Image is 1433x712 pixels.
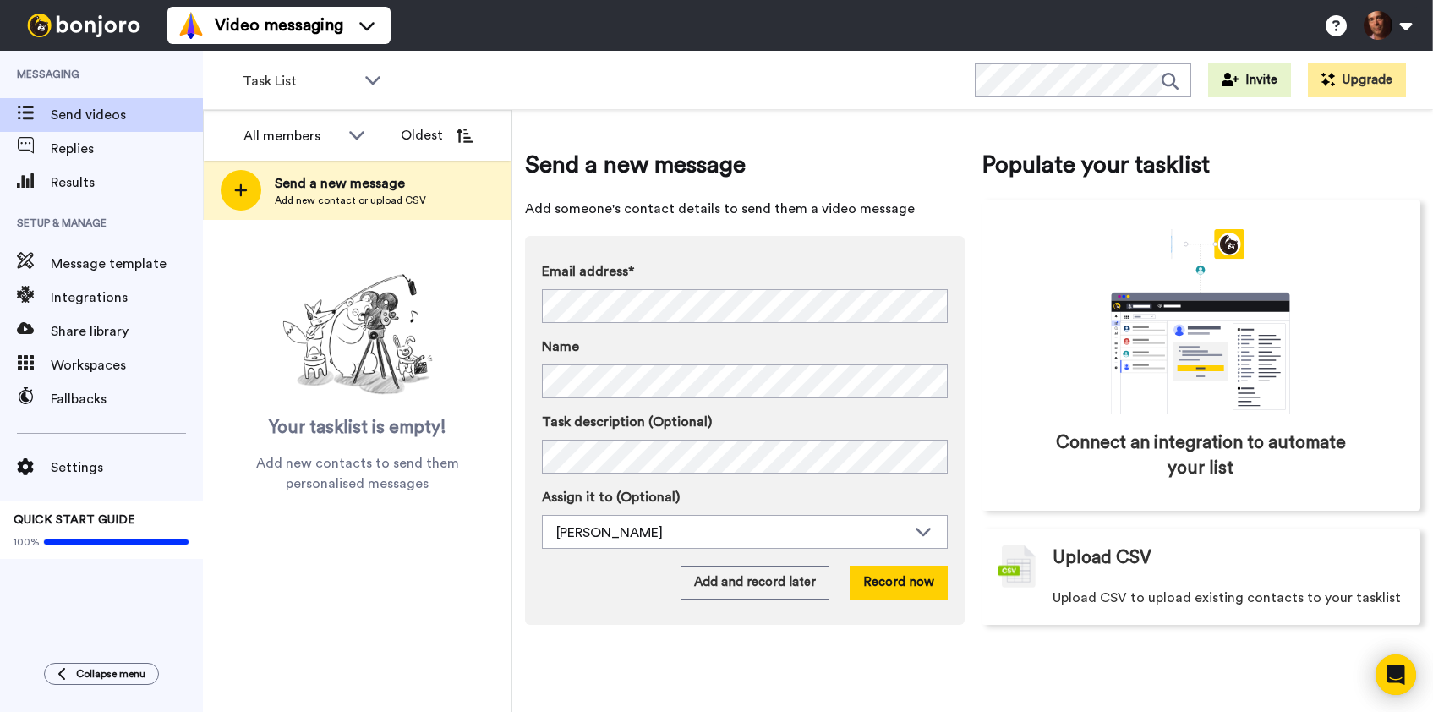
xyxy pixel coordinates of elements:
[275,173,426,194] span: Send a new message
[681,566,829,600] button: Add and record later
[76,667,145,681] span: Collapse menu
[998,545,1036,588] img: csv-grey.png
[51,355,203,375] span: Workspaces
[275,194,426,207] span: Add new contact or upload CSV
[1053,588,1401,608] span: Upload CSV to upload existing contacts to your tasklist
[1308,63,1406,97] button: Upgrade
[269,415,446,441] span: Your tasklist is empty!
[388,118,485,152] button: Oldest
[850,566,948,600] button: Record now
[1074,229,1327,414] div: animation
[556,523,906,543] div: [PERSON_NAME]
[1376,654,1416,695] div: Open Intercom Messenger
[542,261,948,282] label: Email address*
[51,321,203,342] span: Share library
[51,254,203,274] span: Message template
[1053,545,1151,571] span: Upload CSV
[51,105,203,125] span: Send videos
[51,173,203,193] span: Results
[1208,63,1291,97] button: Invite
[215,14,343,37] span: Video messaging
[51,389,203,409] span: Fallbacks
[982,148,1421,182] span: Populate your tasklist
[525,199,965,219] span: Add someone's contact details to send them a video message
[14,535,40,549] span: 100%
[243,126,340,146] div: All members
[542,337,579,357] span: Name
[243,71,356,91] span: Task List
[542,487,948,507] label: Assign it to (Optional)
[51,288,203,308] span: Integrations
[525,148,965,182] span: Send a new message
[273,267,442,403] img: ready-set-action.png
[51,457,203,478] span: Settings
[44,663,159,685] button: Collapse menu
[51,139,203,159] span: Replies
[20,14,147,37] img: bj-logo-header-white.svg
[542,412,948,432] label: Task description (Optional)
[228,453,486,494] span: Add new contacts to send them personalised messages
[178,12,205,39] img: vm-color.svg
[14,514,135,526] span: QUICK START GUIDE
[1053,430,1349,481] span: Connect an integration to automate your list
